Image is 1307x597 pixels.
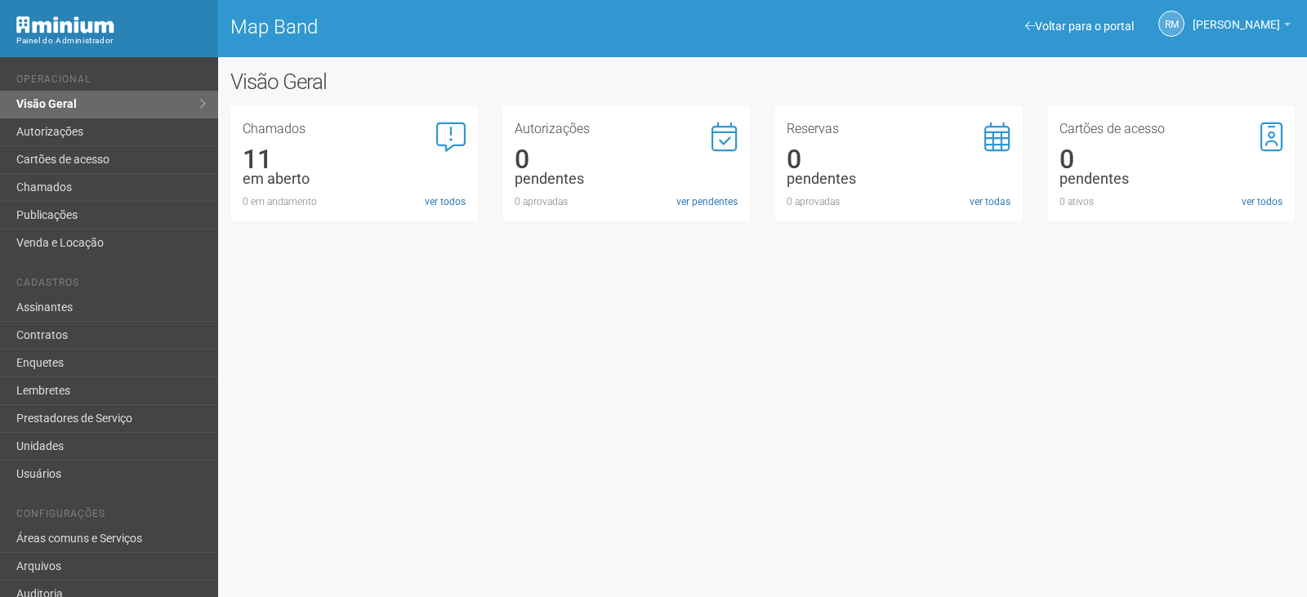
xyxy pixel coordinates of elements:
[230,16,751,38] h1: Map Band
[787,123,1010,136] h3: Reservas
[243,172,466,186] div: em aberto
[230,69,660,94] h2: Visão Geral
[16,508,206,525] li: Configurações
[1059,194,1282,209] div: 0 ativos
[1193,2,1280,31] span: Renata Moreira
[787,172,1010,186] div: pendentes
[515,194,738,209] div: 0 aprovadas
[243,152,466,167] div: 11
[1059,172,1282,186] div: pendentes
[970,194,1010,209] a: ver todas
[1242,194,1282,209] a: ver todos
[243,123,466,136] h3: Chamados
[515,152,738,167] div: 0
[16,74,206,91] li: Operacional
[243,194,466,209] div: 0 em andamento
[787,194,1010,209] div: 0 aprovadas
[787,152,1010,167] div: 0
[425,194,466,209] a: ver todos
[1158,11,1184,37] a: RM
[515,123,738,136] h3: Autorizações
[1025,20,1134,33] a: Voltar para o portal
[676,194,738,209] a: ver pendentes
[1193,20,1291,33] a: [PERSON_NAME]
[515,172,738,186] div: pendentes
[16,277,206,294] li: Cadastros
[16,16,114,33] img: Minium
[16,33,206,48] div: Painel do Administrador
[1059,152,1282,167] div: 0
[1059,123,1282,136] h3: Cartões de acesso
